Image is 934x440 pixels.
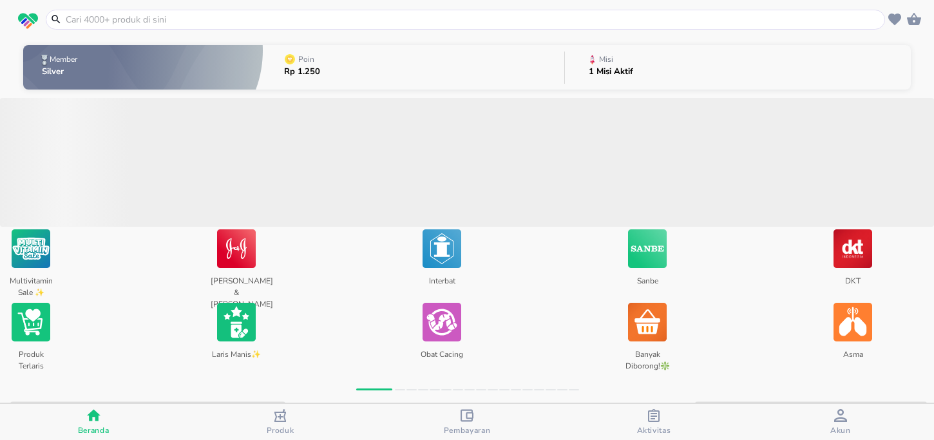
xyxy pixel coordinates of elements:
[298,55,314,63] p: Poin
[284,68,320,76] p: Rp 1.250
[827,344,878,366] p: Asma
[834,300,872,344] img: Asma
[12,300,50,344] img: Produk Terlaris
[827,271,878,292] p: DKT
[18,13,38,30] img: logo_swiperx_s.bd005f3b.svg
[217,227,256,271] img: Johnson & Johnson
[42,68,80,76] p: Silver
[64,13,882,26] input: Cari 4000+ produk di sini
[12,227,50,271] img: Multivitamin Sale ✨
[416,271,467,292] p: Interbat
[622,271,672,292] p: Sanbe
[374,404,560,440] button: Pembayaran
[263,42,564,93] button: PoinRp 1.250
[565,42,911,93] button: Misi1 Misi Aktif
[423,227,461,271] img: Interbat
[622,344,672,366] p: Banyak Diborong!❇️
[23,42,263,93] button: MemberSilver
[599,55,613,63] p: Misi
[5,271,56,292] p: Multivitamin Sale ✨
[628,227,667,271] img: Sanbe
[628,300,667,344] img: Banyak Diborong!❇️
[834,227,872,271] img: DKT
[589,68,633,76] p: 1 Misi Aktif
[211,344,262,366] p: Laris Manis✨
[187,404,374,440] button: Produk
[423,300,461,344] img: Obat Cacing
[637,425,671,435] span: Aktivitas
[78,425,110,435] span: Beranda
[267,425,294,435] span: Produk
[416,344,467,366] p: Obat Cacing
[830,425,851,435] span: Akun
[5,344,56,366] p: Produk Terlaris
[560,404,747,440] button: Aktivitas
[217,300,256,344] img: Laris Manis✨
[747,404,934,440] button: Akun
[444,425,491,435] span: Pembayaran
[50,55,77,63] p: Member
[211,271,262,292] p: [PERSON_NAME] & [PERSON_NAME]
